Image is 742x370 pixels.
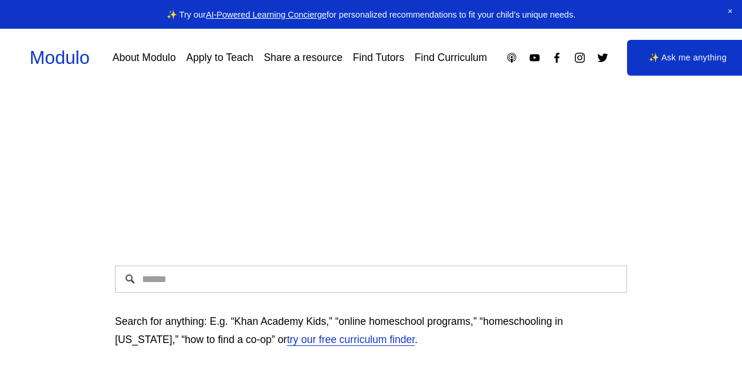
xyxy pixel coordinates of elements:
[264,47,343,68] a: Share a resource
[186,47,253,68] a: Apply to Teach
[528,52,541,64] a: YouTube
[206,10,327,19] a: AI-Powered Learning Concierge
[113,47,176,68] a: About Modulo
[574,52,586,64] a: Instagram
[415,47,487,68] a: Find Curriculum
[115,266,627,293] input: Search
[597,52,609,64] a: Twitter
[115,313,627,349] p: Search for anything: E.g. “Khan Academy Kids,” “online homeschool programs,” “homeschooling in [U...
[353,47,405,68] a: Find Tutors
[551,52,563,64] a: Facebook
[287,334,415,345] a: try our free curriculum finder
[506,52,518,64] a: Apple Podcasts
[30,47,90,68] a: Modulo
